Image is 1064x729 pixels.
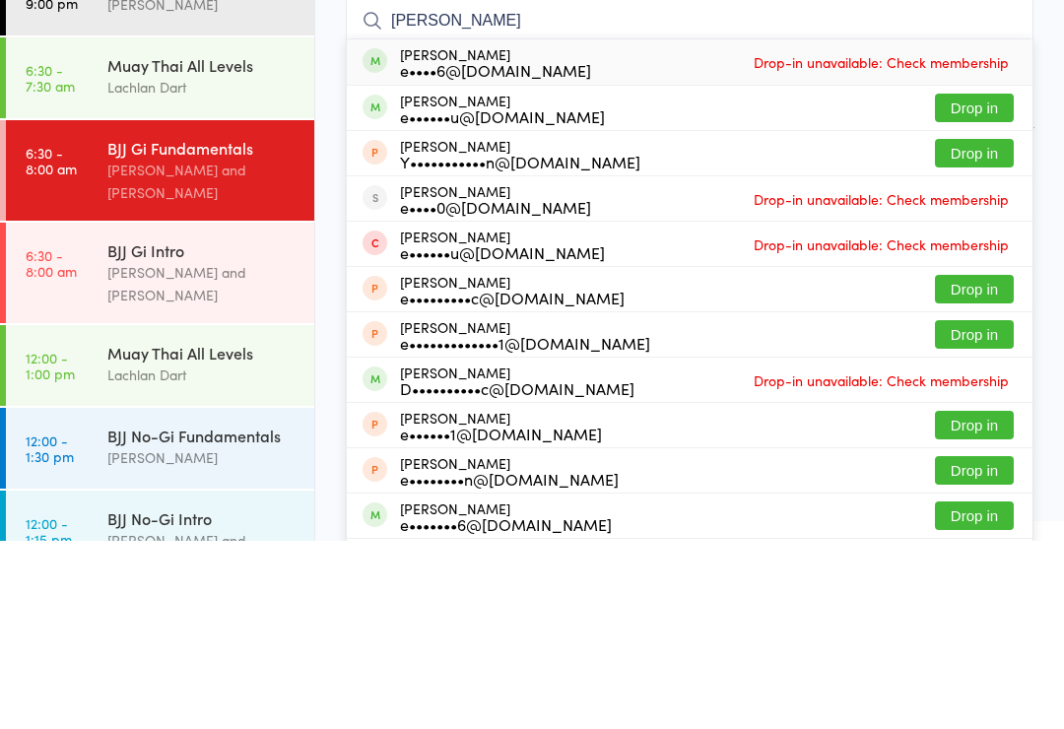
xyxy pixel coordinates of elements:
[400,462,625,494] div: [PERSON_NAME]
[400,689,612,720] div: [PERSON_NAME]
[107,264,298,287] div: Lachlan Dart
[749,372,1014,402] span: Drop-in unavailable: Check membership
[935,690,1014,718] button: Drop in
[400,371,591,403] div: [PERSON_NAME]
[935,327,1014,356] button: Drop in
[400,432,605,448] div: e••••••u@[DOMAIN_NAME]
[400,704,612,720] div: e•••••••6@[DOMAIN_NAME]
[935,644,1014,673] button: Drop in
[107,449,298,495] div: [PERSON_NAME] and [PERSON_NAME]
[749,418,1014,447] span: Drop-in unavailable: Check membership
[935,463,1014,492] button: Drop in
[6,513,314,594] a: 12:00 -1:00 pmMuay Thai All LevelsLachlan Dart
[400,643,619,675] div: [PERSON_NAME]
[400,342,640,358] div: Y•••••••••••n@[DOMAIN_NAME]
[400,281,605,312] div: [PERSON_NAME]
[346,151,1033,170] span: BJJ
[346,111,1003,131] span: [PERSON_NAME] and [PERSON_NAME]
[107,696,298,717] div: BJJ No-Gi Intro
[6,226,314,306] a: 6:30 -7:30 amMuay Thai All LevelsLachlan Dart
[107,325,298,347] div: BJJ Gi Fundamentals
[400,523,650,539] div: e•••••••••••••1@[DOMAIN_NAME]
[107,634,298,657] div: [PERSON_NAME]
[749,235,1014,265] span: Drop-in unavailable: Check membership
[400,598,602,630] div: [PERSON_NAME]
[400,478,625,494] div: e•••••••••c@[DOMAIN_NAME]
[400,234,591,266] div: [PERSON_NAME]
[20,15,94,89] img: Dominance MMA Abbotsford
[935,599,1014,628] button: Drop in
[107,552,298,574] div: Lachlan Dart
[107,428,298,449] div: BJJ Gi Intro
[346,131,1003,151] span: BJJ
[400,297,605,312] div: e••••••u@[DOMAIN_NAME]
[400,417,605,448] div: [PERSON_NAME]
[935,282,1014,310] button: Drop in
[142,141,239,163] div: Any location
[107,181,298,204] div: [PERSON_NAME]
[26,167,78,199] time: 6:30 - 9:00 pm
[107,347,298,392] div: [PERSON_NAME] and [PERSON_NAME]
[400,614,602,630] div: e••••••1@[DOMAIN_NAME]
[400,507,650,539] div: [PERSON_NAME]
[26,333,77,364] time: 6:30 - 8:00 am
[346,49,1033,82] h2: BJJ Gi Fundamentals Check-in
[749,554,1014,583] span: Drop-in unavailable: Check membership
[346,186,1033,232] input: Search
[6,143,314,224] a: 6:30 -9:00 pmS&C Gym[PERSON_NAME]
[26,621,74,652] time: 12:00 - 1:30 pm
[935,508,1014,537] button: Drop in
[107,530,298,552] div: Muay Thai All Levels
[142,108,239,141] div: At
[26,538,75,569] time: 12:00 - 1:00 pm
[6,308,314,409] a: 6:30 -8:00 amBJJ Gi Fundamentals[PERSON_NAME] and [PERSON_NAME]
[26,141,74,163] a: [DATE]
[400,326,640,358] div: [PERSON_NAME]
[26,435,77,467] time: 6:30 - 8:00 am
[107,242,298,264] div: Muay Thai All Levels
[6,411,314,511] a: 6:30 -8:00 amBJJ Gi Intro[PERSON_NAME] and [PERSON_NAME]
[26,250,75,282] time: 6:30 - 7:30 am
[400,568,634,584] div: D••••••••••c@[DOMAIN_NAME]
[400,553,634,584] div: [PERSON_NAME]
[6,596,314,677] a: 12:00 -1:30 pmBJJ No-Gi Fundamentals[PERSON_NAME]
[400,250,591,266] div: e••••6@[DOMAIN_NAME]
[26,108,122,141] div: Events for
[400,659,619,675] div: e••••••••n@[DOMAIN_NAME]
[400,387,591,403] div: e••••0@[DOMAIN_NAME]
[346,92,1003,111] span: [DATE] 6:30am
[107,613,298,634] div: BJJ No-Gi Fundamentals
